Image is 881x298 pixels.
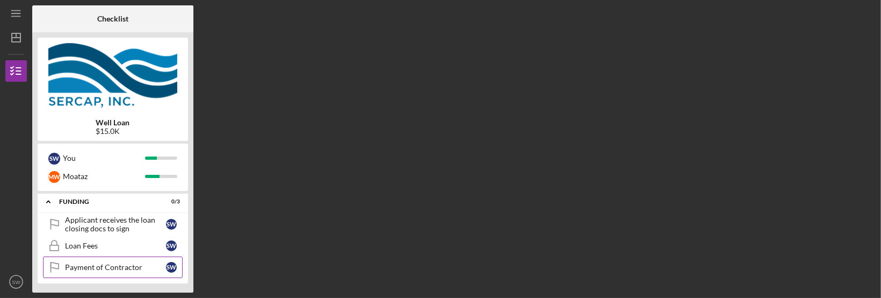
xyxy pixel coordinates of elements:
div: S W [166,262,177,273]
div: Moataz [63,167,145,186]
div: Payment of Contractor [65,263,166,272]
div: S W [166,219,177,230]
div: M W [48,171,60,183]
div: $15.0K [96,127,130,136]
div: S W [48,153,60,165]
div: S W [166,240,177,251]
a: Applicant receives the loan closing docs to signSW [43,214,183,235]
button: SW [5,271,27,293]
b: Well Loan [96,118,130,127]
a: Payment of ContractorSW [43,257,183,278]
img: Product logo [38,43,188,108]
div: Applicant receives the loan closing docs to sign [65,216,166,233]
b: Checklist [97,15,128,23]
div: You [63,149,145,167]
div: Loan Fees [65,242,166,250]
div: Funding [59,198,153,205]
text: SW [12,279,20,285]
div: 0 / 3 [161,198,180,205]
a: Loan FeesSW [43,235,183,257]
